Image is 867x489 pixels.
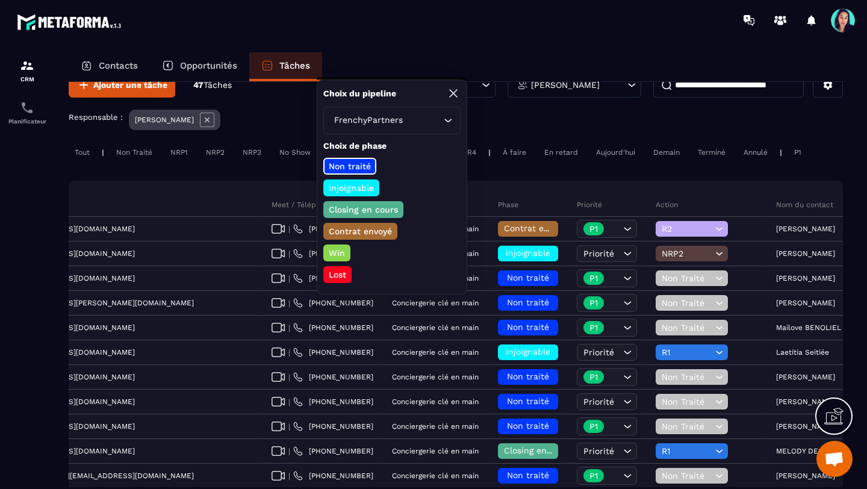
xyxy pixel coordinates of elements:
a: [PHONE_NUMBER] [293,471,373,481]
p: Conciergerie clé en main [392,373,479,381]
div: NRP1 [164,145,194,160]
span: | [288,373,290,382]
a: [PHONE_NUMBER] [293,347,373,357]
p: Laetitia Seitiée [776,348,829,357]
div: R4 [461,145,482,160]
a: [PHONE_NUMBER] [293,298,373,308]
span: Non traité [507,372,549,381]
p: [PERSON_NAME] [776,373,835,381]
p: [PERSON_NAME] [776,397,835,406]
div: Non Traité [110,145,158,160]
span: R1 [662,347,712,357]
div: Tout [69,145,96,160]
p: P1 [589,373,598,381]
span: | [288,397,290,406]
span: Non traité [507,273,549,282]
span: injoignable [506,248,550,258]
span: R1 [662,446,712,456]
span: Non Traité [662,372,712,382]
a: Opportunités [150,52,249,81]
p: P1 [589,299,598,307]
p: Phase [498,200,518,210]
span: Priorité [583,446,614,456]
p: Conciergerie clé en main [392,348,479,357]
a: [PHONE_NUMBER] [293,397,373,406]
p: Priorité [577,200,602,210]
span: Priorité [583,347,614,357]
span: Non Traité [662,273,712,283]
span: Tâches [204,80,232,90]
span: injoignable [506,347,550,357]
p: Action [656,200,678,210]
p: injoignable [327,182,376,194]
span: Ajouter une tâche [93,79,167,91]
p: [PERSON_NAME] [776,274,835,282]
p: 47 [193,79,232,91]
p: [PERSON_NAME] [776,422,835,431]
p: Meet / Téléphone [272,200,333,210]
div: NRP2 [200,145,231,160]
a: [PHONE_NUMBER] [293,224,373,234]
p: MELODY DESDE [776,447,833,455]
p: Conciergerie clé en main [392,422,479,431]
div: Terminé [692,145,732,160]
p: CRM [3,76,51,83]
a: schedulerschedulerPlanificateur [3,92,51,134]
p: [PERSON_NAME] [776,299,835,307]
p: Conciergerie clé en main [392,299,479,307]
img: logo [17,11,125,33]
span: R2 [662,224,712,234]
a: [PHONE_NUMBER] [293,249,373,258]
p: Conciergerie clé en main [392,472,479,480]
div: Ouvrir le chat [816,441,853,477]
p: | [780,148,782,157]
p: Conciergerie clé en main [392,323,479,332]
p: Nom du contact [776,200,833,210]
p: [PERSON_NAME] [776,472,835,480]
img: formation [20,58,34,73]
span: Non Traité [662,471,712,481]
p: Contrat envoyé [327,225,394,237]
p: Conciergerie clé en main [392,397,479,406]
span: Non Traité [662,422,712,431]
p: Planificateur [3,118,51,125]
p: Win [327,247,347,259]
div: NRP3 [237,145,267,160]
p: P1 [589,422,598,431]
p: Tâches [279,60,310,71]
p: Opportunités [180,60,237,71]
div: Search for option [323,107,461,134]
a: Contacts [69,52,150,81]
a: formationformationCRM [3,49,51,92]
span: Non Traité [662,323,712,332]
a: [PHONE_NUMBER] [293,422,373,431]
span: | [288,323,290,332]
div: Annulé [738,145,774,160]
div: À faire [497,145,532,160]
p: [PERSON_NAME] [135,116,194,124]
span: Contrat envoyé [504,223,567,233]
span: Non traité [507,470,549,480]
span: Non traité [507,396,549,406]
span: | [288,422,290,431]
p: Closing en cours [327,204,400,216]
span: | [288,225,290,234]
div: En retard [538,145,584,160]
span: Non traité [507,297,549,307]
p: [PERSON_NAME] [776,249,835,258]
p: P1 [589,472,598,480]
p: [PERSON_NAME] [776,225,835,233]
p: Mailove BENOLIEL [776,323,841,332]
span: | [288,447,290,456]
div: Demain [647,145,686,160]
p: Contacts [99,60,138,71]
p: Conciergerie clé en main [392,447,479,455]
span: Non Traité [662,397,712,406]
span: Non traité [507,322,549,332]
img: scheduler [20,101,34,115]
a: [PHONE_NUMBER] [293,446,373,456]
span: FrenchyPartners [331,114,405,127]
p: Non traité [327,160,373,172]
a: [PHONE_NUMBER] [293,323,373,332]
p: [PERSON_NAME] [531,81,600,89]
